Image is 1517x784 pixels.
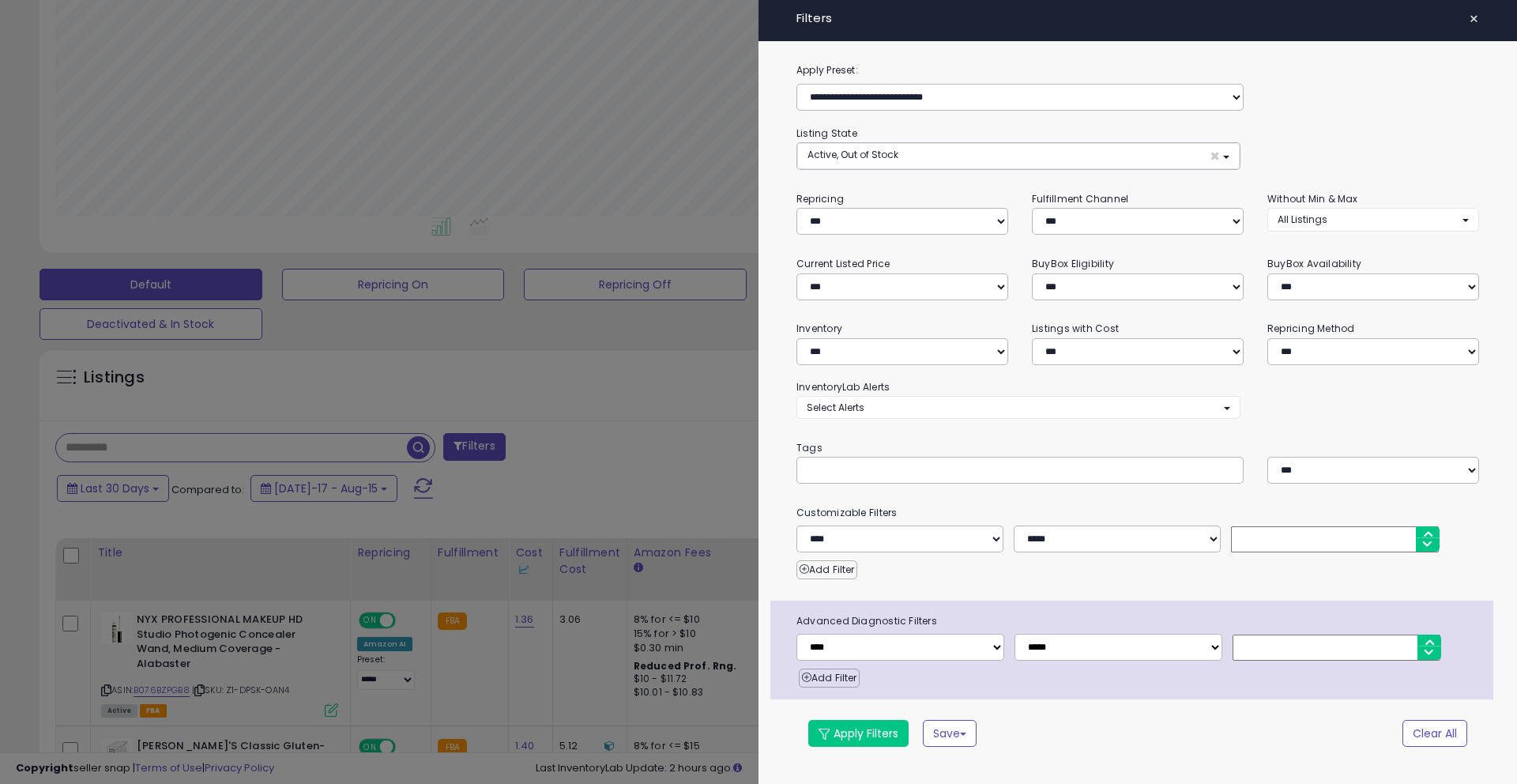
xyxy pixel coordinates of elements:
[796,322,842,335] small: Inventory
[1267,322,1355,335] small: Repricing Method
[1210,148,1220,164] span: ×
[797,143,1240,169] button: Active, Out of Stock ×
[796,126,857,140] small: Listing State
[796,257,890,270] small: Current Listed Price
[923,720,977,747] button: Save
[1469,8,1479,30] span: ×
[1032,257,1114,270] small: BuyBox Eligibility
[1267,192,1358,205] small: Without Min & Max
[1032,322,1119,335] small: Listings with Cost
[1402,720,1467,747] button: Clear All
[796,380,890,394] small: InventoryLab Alerts
[796,396,1240,419] button: Select Alerts
[1278,213,1327,226] span: All Listings
[796,560,857,579] button: Add Filter
[807,148,898,161] span: Active, Out of Stock
[785,612,1493,630] span: Advanced Diagnostic Filters
[796,12,1479,25] h4: Filters
[785,439,1491,457] small: Tags
[1032,192,1128,205] small: Fulfillment Channel
[1267,208,1479,231] button: All Listings
[785,62,1491,79] label: Apply Preset:
[1267,257,1361,270] small: BuyBox Availability
[785,504,1491,522] small: Customizable Filters
[807,401,864,414] span: Select Alerts
[796,192,844,205] small: Repricing
[799,669,860,688] button: Add Filter
[1462,8,1485,30] button: ×
[808,720,909,747] button: Apply Filters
